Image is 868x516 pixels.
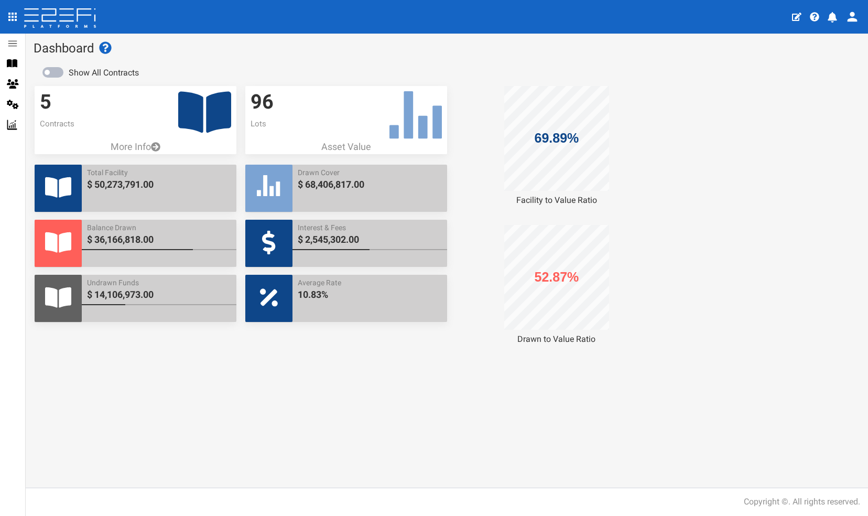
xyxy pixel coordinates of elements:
[251,119,442,130] p: Lots
[298,178,442,191] span: $ 68,406,817.00
[35,140,236,154] a: More Info
[298,167,442,178] span: Drawn Cover
[245,140,447,154] p: Asset Value
[456,195,658,207] div: Facility to Value Ratio
[40,91,231,113] h3: 5
[40,119,231,130] p: Contracts
[298,222,442,233] span: Interest & Fees
[87,178,231,191] span: $ 50,273,791.00
[87,288,231,302] span: $ 14,106,973.00
[87,277,231,288] span: Undrawn Funds
[298,233,442,246] span: $ 2,545,302.00
[87,167,231,178] span: Total Facility
[87,222,231,233] span: Balance Drawn
[87,233,231,246] span: $ 36,166,818.00
[298,277,442,288] span: Average Rate
[34,41,860,55] h1: Dashboard
[69,67,139,79] label: Show All Contracts
[251,91,442,113] h3: 96
[744,496,860,508] div: Copyright ©. All rights reserved.
[298,288,442,302] span: 10.83%
[456,334,658,346] div: Drawn to Value Ratio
